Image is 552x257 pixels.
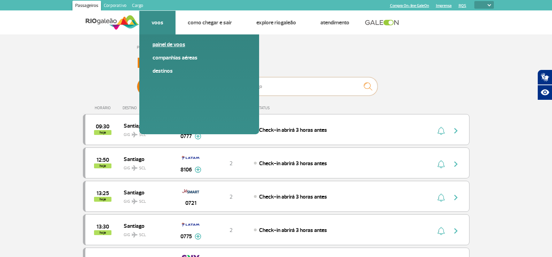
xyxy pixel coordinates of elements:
[537,70,552,85] button: Abrir tradutor de língua de sinais.
[124,128,168,138] span: GIG
[124,228,168,238] span: GIG
[238,77,378,96] input: Voo, cidade ou cia aérea
[132,132,138,137] img: destiny_airplane.svg
[94,163,111,168] span: hoje
[254,106,310,110] div: STATUS
[124,154,168,163] span: Santiago
[180,132,192,140] span: 0777
[96,224,109,229] span: 2025-09-28 13:30:00
[180,166,192,174] span: 8106
[537,70,552,100] div: Plugin de acessibilidade da Hand Talk.
[436,3,452,8] a: Imprensa
[153,67,246,75] a: Destinos
[124,221,168,230] span: Santiago
[94,130,111,135] span: hoje
[452,193,460,202] img: seta-direita-painel-voo.svg
[124,121,168,130] span: Santiago
[94,197,111,202] span: hoje
[320,19,349,26] a: Atendimento
[124,188,168,197] span: Santiago
[96,124,109,129] span: 2025-09-28 09:30:00
[132,232,138,238] img: destiny_airplane.svg
[437,193,445,202] img: sino-painel-voo.svg
[72,1,101,12] a: Passageiros
[132,165,138,171] img: destiny_airplane.svg
[137,45,158,50] a: Página Inicial
[185,199,196,207] span: 0721
[96,191,109,196] span: 2025-09-28 13:25:00
[129,1,146,12] a: Cargo
[137,55,415,72] h3: Painel de Voos
[437,160,445,168] img: sino-painel-voo.svg
[259,227,327,234] span: Check-in abrirá 3 horas antes
[259,127,327,134] span: Check-in abrirá 3 horas antes
[256,19,296,26] a: Explore RIOgaleão
[85,106,123,110] div: HORÁRIO
[124,161,168,171] span: GIG
[188,19,232,26] a: Como chegar e sair
[124,195,168,205] span: GIG
[180,232,192,241] span: 0775
[437,227,445,235] img: sino-painel-voo.svg
[230,227,233,234] span: 2
[101,1,129,12] a: Corporativo
[537,85,552,100] button: Abrir recursos assistivos.
[96,158,109,162] span: 2025-09-28 12:50:00
[139,199,146,205] span: SCL
[153,54,246,62] a: Companhias Aéreas
[195,167,201,173] img: mais-info-painel-voo.svg
[139,165,146,171] span: SCL
[139,132,146,138] span: SCL
[132,199,138,204] img: destiny_airplane.svg
[230,193,233,200] span: 2
[195,133,201,139] img: mais-info-painel-voo.svg
[459,3,466,8] a: RQS
[195,233,201,240] img: mais-info-painel-voo.svg
[153,41,246,48] a: Painel de voos
[123,106,173,110] div: DESTINO
[139,232,146,238] span: SCL
[452,160,460,168] img: seta-direita-painel-voo.svg
[230,160,233,167] span: 2
[452,227,460,235] img: seta-direita-painel-voo.svg
[452,127,460,135] img: seta-direita-painel-voo.svg
[259,193,327,200] span: Check-in abrirá 3 horas antes
[151,19,163,26] a: Voos
[390,3,429,8] a: Compra On-line GaleOn
[259,160,327,167] span: Check-in abrirá 3 horas antes
[94,230,111,235] span: hoje
[437,127,445,135] img: sino-painel-voo.svg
